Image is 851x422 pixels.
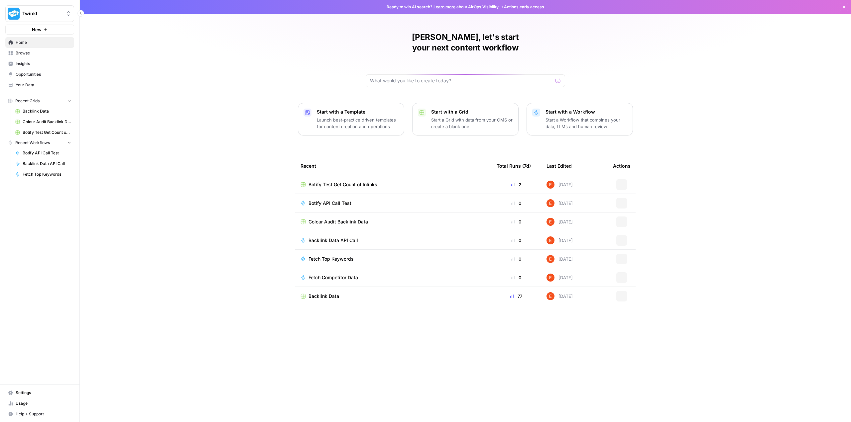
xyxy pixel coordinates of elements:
[546,117,627,130] p: Start a Workflow that combines your data, LLMs and human review
[5,37,74,48] a: Home
[308,218,368,225] span: Colour Audit Backlink Data
[308,181,377,188] span: Botify Test Get Count of Inlinks
[5,398,74,409] a: Usage
[301,293,486,299] a: Backlink Data
[12,127,74,138] a: Botify Test Get Count of Inlinks
[497,237,536,244] div: 0
[547,157,572,175] div: Last Edited
[301,157,486,175] div: Recent
[16,61,71,67] span: Insights
[308,237,358,244] span: Backlink Data API Call
[317,117,399,130] p: Launch best-practice driven templates for content creation and operations
[5,80,74,90] a: Your Data
[546,109,627,115] p: Start with a Workflow
[5,96,74,106] button: Recent Grids
[301,237,486,244] a: Backlink Data API Call
[16,71,71,77] span: Opportunities
[16,82,71,88] span: Your Data
[5,69,74,80] a: Opportunities
[317,109,399,115] p: Start with a Template
[16,50,71,56] span: Browse
[497,181,536,188] div: 2
[301,218,486,225] a: Colour Audit Backlink Data
[547,255,573,263] div: [DATE]
[433,4,455,9] a: Learn more
[547,236,573,244] div: [DATE]
[547,236,554,244] img: 8y9pl6iujm21he1dbx14kgzmrglr
[5,387,74,398] a: Settings
[308,200,351,207] span: Botify API Call Test
[301,200,486,207] a: Botify API Call Test
[23,129,71,135] span: Botify Test Get Count of Inlinks
[547,274,573,282] div: [DATE]
[5,409,74,419] button: Help + Support
[301,181,486,188] a: Botify Test Get Count of Inlinks
[12,169,74,180] a: Fetch Top Keywords
[12,158,74,169] a: Backlink Data API Call
[527,103,633,135] button: Start with a WorkflowStart a Workflow that combines your data, LLMs and human review
[547,255,554,263] img: 8y9pl6iujm21he1dbx14kgzmrglr
[387,4,499,10] span: Ready to win AI search? about AirOps Visibility
[301,274,486,281] a: Fetch Competitor Data
[23,119,71,125] span: Colour Audit Backlink Data
[504,4,544,10] span: Actions early access
[23,171,71,177] span: Fetch Top Keywords
[497,293,536,299] div: 77
[8,8,20,20] img: Twinkl Logo
[12,117,74,127] a: Colour Audit Backlink Data
[298,103,404,135] button: Start with a TemplateLaunch best-practice driven templates for content creation and operations
[547,218,554,226] img: 8y9pl6iujm21he1dbx14kgzmrglr
[497,157,531,175] div: Total Runs (7d)
[5,48,74,58] a: Browse
[301,256,486,262] a: Fetch Top Keywords
[547,218,573,226] div: [DATE]
[547,199,573,207] div: [DATE]
[547,274,554,282] img: 8y9pl6iujm21he1dbx14kgzmrglr
[16,400,71,406] span: Usage
[15,98,40,104] span: Recent Grids
[32,26,42,33] span: New
[5,138,74,148] button: Recent Workflows
[431,109,513,115] p: Start with a Grid
[12,148,74,158] a: Botify API Call Test
[5,5,74,22] button: Workspace: Twinkl
[5,25,74,35] button: New
[308,274,358,281] span: Fetch Competitor Data
[308,293,339,299] span: Backlink Data
[12,106,74,117] a: Backlink Data
[547,181,554,189] img: 8y9pl6iujm21he1dbx14kgzmrglr
[547,199,554,207] img: 8y9pl6iujm21he1dbx14kgzmrglr
[497,218,536,225] div: 0
[370,77,553,84] input: What would you like to create today?
[5,58,74,69] a: Insights
[366,32,565,53] h1: [PERSON_NAME], let's start your next content workflow
[23,150,71,156] span: Botify API Call Test
[23,108,71,114] span: Backlink Data
[497,200,536,207] div: 0
[497,256,536,262] div: 0
[16,390,71,396] span: Settings
[613,157,631,175] div: Actions
[547,292,554,300] img: 8y9pl6iujm21he1dbx14kgzmrglr
[497,274,536,281] div: 0
[431,117,513,130] p: Start a Grid with data from your CMS or create a blank one
[22,10,62,17] span: Twinkl
[547,181,573,189] div: [DATE]
[16,411,71,417] span: Help + Support
[547,292,573,300] div: [DATE]
[412,103,519,135] button: Start with a GridStart a Grid with data from your CMS or create a blank one
[308,256,354,262] span: Fetch Top Keywords
[16,40,71,45] span: Home
[15,140,50,146] span: Recent Workflows
[23,161,71,167] span: Backlink Data API Call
